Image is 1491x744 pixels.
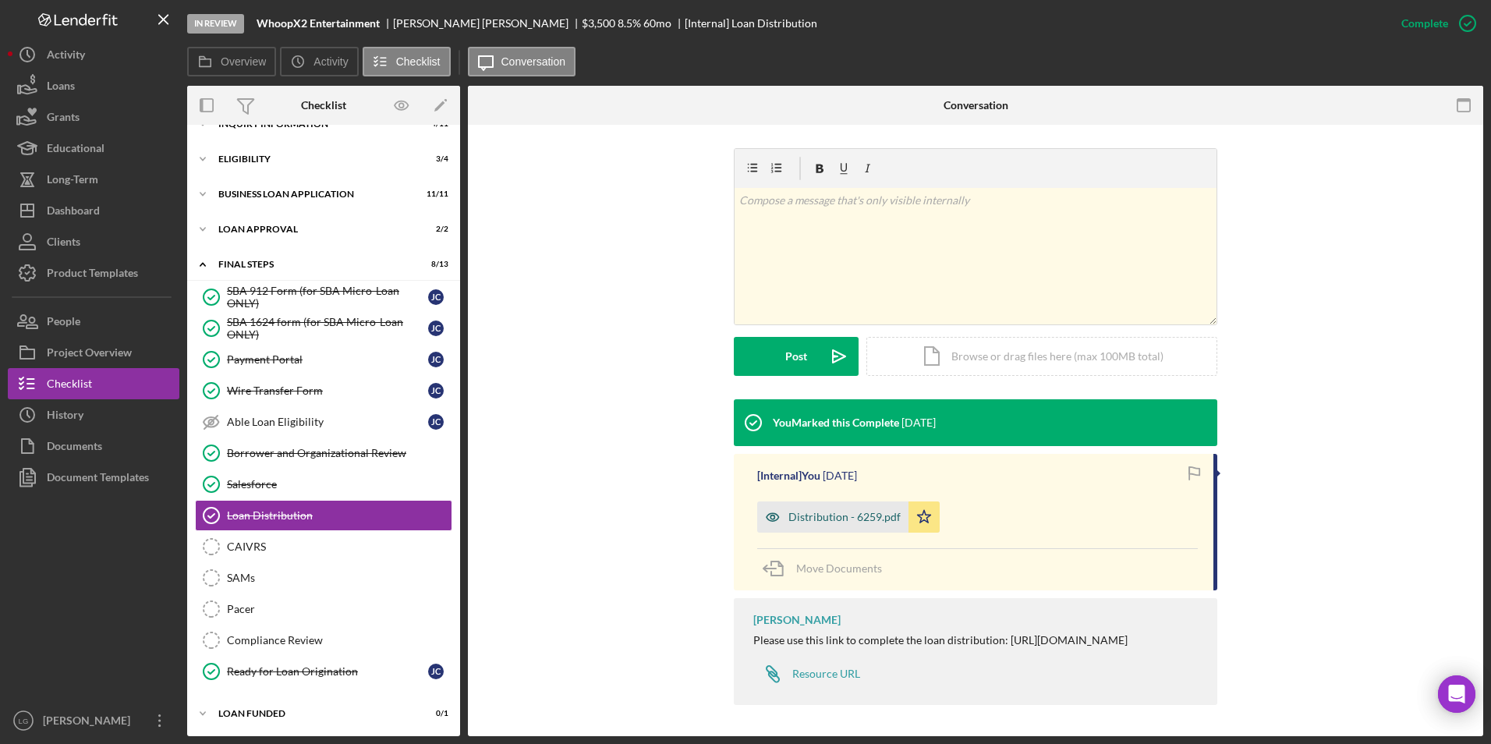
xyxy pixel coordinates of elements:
div: Salesforce [227,478,452,491]
button: Documents [8,430,179,462]
a: Payment PortalJC [195,344,452,375]
div: Distribution - 6259.pdf [788,511,901,523]
div: Educational [47,133,104,168]
button: Checklist [8,368,179,399]
a: Wire Transfer FormJC [195,375,452,406]
div: Conversation [944,99,1008,112]
div: Long-Term [47,164,98,199]
button: Document Templates [8,462,179,493]
label: Overview [221,55,266,68]
button: Product Templates [8,257,179,289]
a: CAIVRS [195,531,452,562]
div: Payment Portal [227,353,428,366]
label: Activity [313,55,348,68]
div: Final Steps [218,260,409,269]
div: Borrower and Organizational Review [227,447,452,459]
button: Loans [8,70,179,101]
div: Checklist [301,99,346,112]
div: Product Templates [47,257,138,292]
a: SAMs [195,562,452,593]
div: J C [428,321,444,336]
time: 2025-09-16 21:14 [901,416,936,429]
div: Wire Transfer Form [227,384,428,397]
div: 8.5 % [618,17,641,30]
div: Resource URL [792,668,860,680]
button: Grants [8,101,179,133]
div: Documents [47,430,102,466]
div: Checklist [47,368,92,403]
div: Dashboard [47,195,100,230]
div: LOAN FUNDED [218,709,409,718]
div: [PERSON_NAME] [753,614,841,626]
div: Compliance Review [227,634,452,647]
div: History [47,399,83,434]
button: Project Overview [8,337,179,368]
button: Clients [8,226,179,257]
div: 0 / 1 [420,709,448,718]
div: J C [428,383,444,399]
a: Activity [8,39,179,70]
div: J C [428,352,444,367]
div: J C [428,414,444,430]
button: People [8,306,179,337]
div: [Internal] Loan Distribution [685,17,817,30]
time: 2025-09-16 21:14 [823,469,857,482]
div: [PERSON_NAME] [39,705,140,740]
div: Post [785,337,807,376]
a: SBA 1624 form (for SBA Micro-Loan ONLY)JC [195,313,452,344]
button: Activity [280,47,358,76]
button: History [8,399,179,430]
a: Pacer [195,593,452,625]
div: SBA 1624 form (for SBA Micro-Loan ONLY) [227,316,428,341]
div: Loan Distribution [227,509,452,522]
span: Move Documents [796,562,882,575]
a: Resource URL [753,658,860,689]
div: Pacer [227,603,452,615]
div: You Marked this Complete [773,416,899,429]
div: Clients [47,226,80,261]
button: Checklist [363,47,451,76]
button: Overview [187,47,276,76]
div: Complete [1401,8,1448,39]
div: CAIVRS [227,540,452,553]
div: Able Loan Eligibility [227,416,428,428]
div: 8 / 13 [420,260,448,269]
button: Educational [8,133,179,164]
div: Activity [47,39,85,74]
div: [PERSON_NAME] [PERSON_NAME] [393,17,582,30]
label: Conversation [501,55,566,68]
div: [Internal] You [757,469,820,482]
a: Salesforce [195,469,452,500]
button: Conversation [468,47,576,76]
div: Loans [47,70,75,105]
div: Eligibility [218,154,409,164]
div: Ready for Loan Origination [227,665,428,678]
a: Compliance Review [195,625,452,656]
div: Document Templates [47,462,149,497]
div: Grants [47,101,80,136]
div: People [47,306,80,341]
button: Post [734,337,859,376]
label: Checklist [396,55,441,68]
div: Project Overview [47,337,132,372]
button: Long-Term [8,164,179,195]
button: Dashboard [8,195,179,226]
div: J C [428,289,444,305]
a: SBA 912 Form (for SBA Micro-Loan ONLY)JC [195,282,452,313]
div: 3 / 4 [420,154,448,164]
a: Able Loan EligibilityJC [195,406,452,438]
div: Please use this link to complete the loan distribution: [URL][DOMAIN_NAME] [753,634,1128,647]
button: LG[PERSON_NAME] [8,705,179,736]
div: 11 / 11 [420,190,448,199]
